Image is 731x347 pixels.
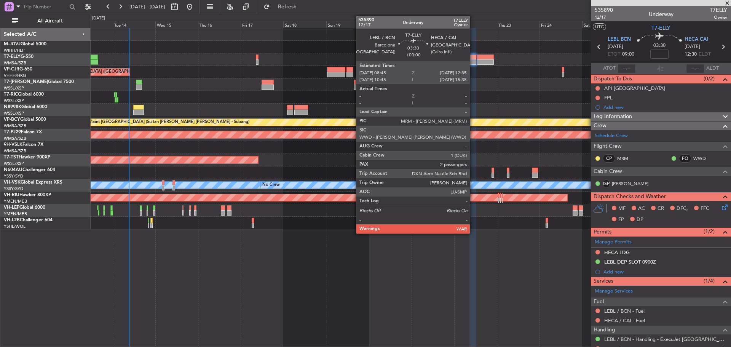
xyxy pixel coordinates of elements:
[710,6,727,14] span: T7ELLY
[603,65,616,72] span: ATOT
[638,205,645,213] span: AC
[4,198,27,204] a: YMEN/MEB
[679,154,691,163] div: FO
[4,211,27,217] a: YMEN/MEB
[604,94,613,101] div: FPL
[618,205,626,213] span: MF
[4,42,46,46] a: M-JGVJGlobal 5000
[4,180,21,185] span: VH-VSK
[4,60,26,66] a: WMSA/SZB
[4,155,50,160] a: T7-TSTHawker 900XP
[612,180,648,187] a: [PERSON_NAME]
[594,142,622,151] span: Flight Crew
[594,326,615,334] span: Handling
[594,75,632,83] span: Dispatch To-Dos
[4,130,21,134] span: T7-PJ29
[710,14,727,21] span: Owner
[4,117,46,122] a: VP-BCYGlobal 5000
[4,224,26,229] a: YSHL/WOL
[617,155,634,162] a: MRM
[4,54,21,59] span: T7-ELLY
[4,193,19,197] span: VH-RIU
[20,18,80,24] span: All Aircraft
[4,80,48,84] span: T7-[PERSON_NAME]
[604,85,665,91] div: API [GEOGRAPHIC_DATA]
[260,1,306,13] button: Refresh
[653,42,666,50] span: 03:30
[595,14,613,21] span: 12/17
[4,173,23,179] a: YSSY/SYD
[4,92,44,97] a: T7-RICGlobal 6000
[595,238,632,246] a: Manage Permits
[198,21,241,28] div: Thu 16
[604,249,630,256] div: HECA LDG
[677,205,688,213] span: DFC,
[595,288,633,295] a: Manage Services
[685,51,697,58] span: 12:30
[4,123,26,129] a: WMSA/SZB
[155,21,198,28] div: Wed 15
[618,64,636,73] input: --:--
[4,67,19,72] span: VP-CJR
[23,1,67,13] input: Trip Number
[70,21,113,28] div: Mon 13
[603,104,727,110] div: Add new
[594,192,666,201] span: Dispatch Checks and Weather
[4,80,74,84] a: T7-[PERSON_NAME]Global 7500
[454,21,497,28] div: Wed 22
[4,117,20,122] span: VP-BCY
[4,142,43,147] a: 9H-VSLKFalcon 7X
[4,155,19,160] span: T7-TST
[595,6,613,14] span: 535890
[4,105,47,109] a: N8998KGlobal 6000
[4,67,32,72] a: VP-CJRG-650
[283,21,326,28] div: Sat 18
[539,21,582,28] div: Fri 24
[649,10,674,18] div: Underway
[113,21,155,28] div: Tue 14
[4,54,34,59] a: T7-ELLYG-550
[4,168,22,172] span: N604AU
[594,167,622,176] span: Cabin Crew
[593,23,606,30] button: UTC
[4,168,55,172] a: N604AUChallenger 604
[603,179,610,188] div: ISP
[4,136,26,141] a: WMSA/SZB
[4,180,62,185] a: VH-VSKGlobal Express XRS
[603,269,727,275] div: Add new
[4,148,26,154] a: WMSA/SZB
[8,15,83,27] button: All Aircraft
[594,228,611,237] span: Permits
[271,4,303,10] span: Refresh
[706,65,719,72] span: ALDT
[595,132,628,140] a: Schedule Crew
[4,218,53,222] a: VH-L2BChallenger 604
[582,21,625,28] div: Sat 25
[637,216,643,224] span: DP
[685,36,708,43] span: HECA CAI
[704,227,715,235] span: (1/2)
[4,42,21,46] span: M-JGVJ
[604,259,656,265] div: LEBL DEP SLOT 0900Z
[651,24,670,32] span: T7-ELLY
[4,92,18,97] span: T7-RIC
[92,15,105,22] div: [DATE]
[497,21,539,28] div: Thu 23
[701,205,709,213] span: FFC
[4,130,42,134] a: T7-PJ29Falcon 7X
[4,105,21,109] span: N8998K
[594,297,604,306] span: Fuel
[622,51,634,58] span: 09:00
[29,66,156,78] div: Planned Maint [GEOGRAPHIC_DATA] ([GEOGRAPHIC_DATA] Intl)
[699,51,711,58] span: ELDT
[326,21,369,28] div: Sun 19
[603,154,615,163] div: CP
[608,43,623,51] span: [DATE]
[608,36,631,43] span: LEBL BCN
[704,75,715,83] span: (0/2)
[4,218,20,222] span: VH-L2B
[369,21,412,28] div: Mon 20
[604,317,645,324] a: HECA / CAI - Fuel
[241,21,283,28] div: Fri 17
[4,193,51,197] a: VH-RIUHawker 800XP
